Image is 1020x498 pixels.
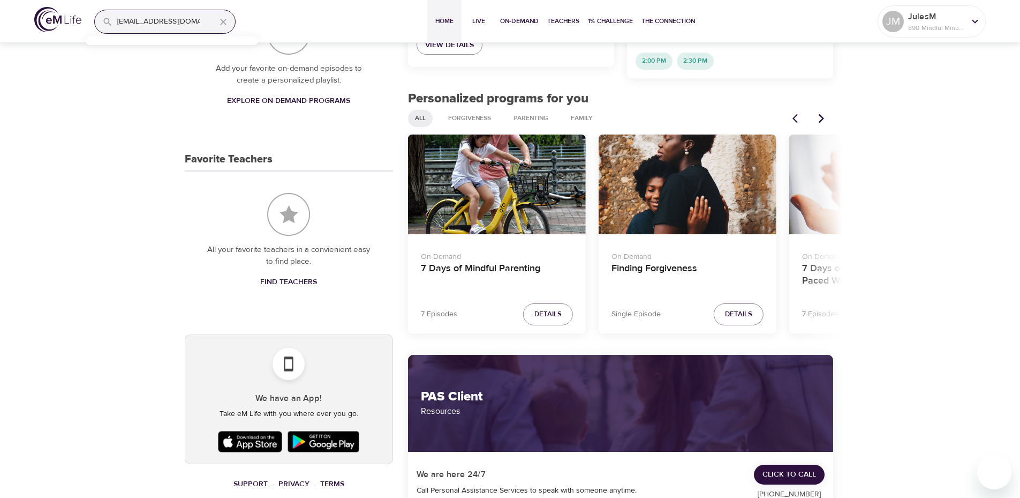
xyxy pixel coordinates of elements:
span: Click to Call [762,468,816,481]
button: 7 Days of Slowing Down in a Fast-Paced World [789,135,967,235]
li: · [314,477,316,492]
button: Details [523,303,573,325]
span: Details [534,308,562,321]
h4: 7 Days of Mindful Parenting [421,263,573,288]
a: Explore On-Demand Programs [223,91,354,111]
span: Explore On-Demand Programs [227,94,350,108]
p: On-Demand [421,247,573,263]
h5: We have an App! [194,393,384,404]
span: Parenting [507,114,555,123]
img: Apple App Store [215,428,285,455]
div: All [408,110,433,127]
p: 7 Episodes [421,309,457,320]
a: Privacy [278,479,309,489]
span: 2:30 PM [677,56,714,65]
span: Forgiveness [442,114,497,123]
a: View Details [417,35,482,55]
div: Call Personal Assistance Services to speak with someone anytime. [417,485,742,496]
span: View Details [425,39,474,52]
a: Support [233,479,268,489]
button: Next items [810,107,833,130]
img: Google Play Store [285,428,362,455]
p: On-Demand [611,247,764,263]
button: Finding Forgiveness [599,135,776,235]
button: 7 Days of Mindful Parenting [408,135,586,235]
span: Details [725,308,752,321]
p: 890 Mindful Minutes [908,23,965,33]
a: Find Teachers [256,272,321,292]
h4: Finding Forgiveness [611,263,764,288]
span: Find Teachers [260,276,317,289]
p: 7 Episodes [802,309,838,320]
p: Take eM Life with you where ever you go. [194,408,384,420]
p: Single Episode [611,309,661,320]
h5: We are here 24/7 [417,469,486,480]
div: JM [882,11,904,32]
iframe: Button to launch messaging window [977,455,1011,489]
div: 2:00 PM [636,53,673,70]
span: 2:00 PM [636,56,673,65]
h2: PAS Client [421,389,821,405]
a: Terms [320,479,344,489]
li: · [272,477,274,492]
p: All your favorite teachers in a convienient easy to find place. [206,244,372,268]
a: Click to Call [754,465,825,485]
div: Forgiveness [441,110,498,127]
p: On-Demand [802,247,954,263]
p: Resources [421,405,821,418]
p: Add your favorite on-demand episodes to create a personalized playlist. [206,63,372,87]
div: Family [564,110,600,127]
img: Favorite Teachers [267,193,310,236]
span: Live [466,16,492,27]
div: Parenting [507,110,555,127]
span: The Connection [641,16,695,27]
p: JulesM [908,10,965,23]
h3: Favorite Teachers [185,153,273,166]
h2: Personalized programs for you [408,91,834,107]
button: Previous items [786,107,810,130]
button: Details [714,303,764,325]
h4: 7 Days of Slowing Down in a Fast-Paced World [802,263,954,288]
span: All [409,114,432,123]
span: 1% Challenge [588,16,633,27]
span: Teachers [547,16,579,27]
span: On-Demand [500,16,539,27]
nav: breadcrumb [185,477,393,492]
input: Find programs, teachers, etc... [117,10,207,33]
div: 2:30 PM [677,53,714,70]
span: Home [432,16,457,27]
img: logo [34,7,81,32]
span: Family [564,114,599,123]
